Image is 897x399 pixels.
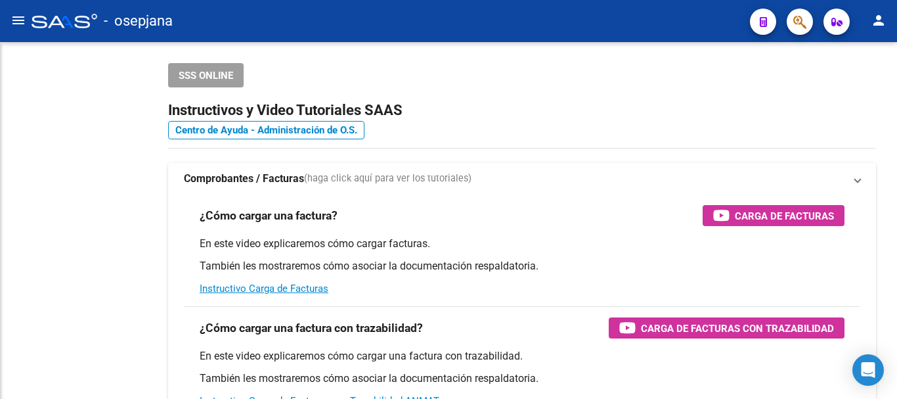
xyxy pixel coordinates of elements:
[871,12,886,28] mat-icon: person
[168,163,876,195] mat-expansion-panel-header: Comprobantes / Facturas(haga click aquí para ver los tutoriales)
[168,63,244,87] button: SSS ONLINE
[184,172,304,186] strong: Comprobantes / Facturas
[609,317,844,339] button: Carga de Facturas con Trazabilidad
[200,319,423,337] h3: ¿Cómo cargar una factura con trazabilidad?
[200,206,338,225] h3: ¿Cómo cargar una factura?
[200,283,328,294] a: Instructivo Carga de Facturas
[735,208,834,224] span: Carga de Facturas
[200,237,844,251] p: En este video explicaremos cómo cargar facturas.
[200,349,844,364] p: En este video explicaremos cómo cargar una factura con trazabilidad.
[852,354,884,386] div: Open Intercom Messenger
[200,371,844,386] p: También les mostraremos cómo asociar la documentación respaldatoria.
[304,172,471,186] span: (haga click aquí para ver los tutoriales)
[200,259,844,273] p: También les mostraremos cómo asociar la documentación respaldatoria.
[168,98,876,123] h2: Instructivos y Video Tutoriales SAAS
[179,70,233,82] span: SSS ONLINE
[168,121,364,139] a: Centro de Ayuda - Administración de O.S.
[11,12,26,28] mat-icon: menu
[104,7,173,35] span: - osepjana
[641,320,834,337] span: Carga de Facturas con Trazabilidad
[703,205,844,226] button: Carga de Facturas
